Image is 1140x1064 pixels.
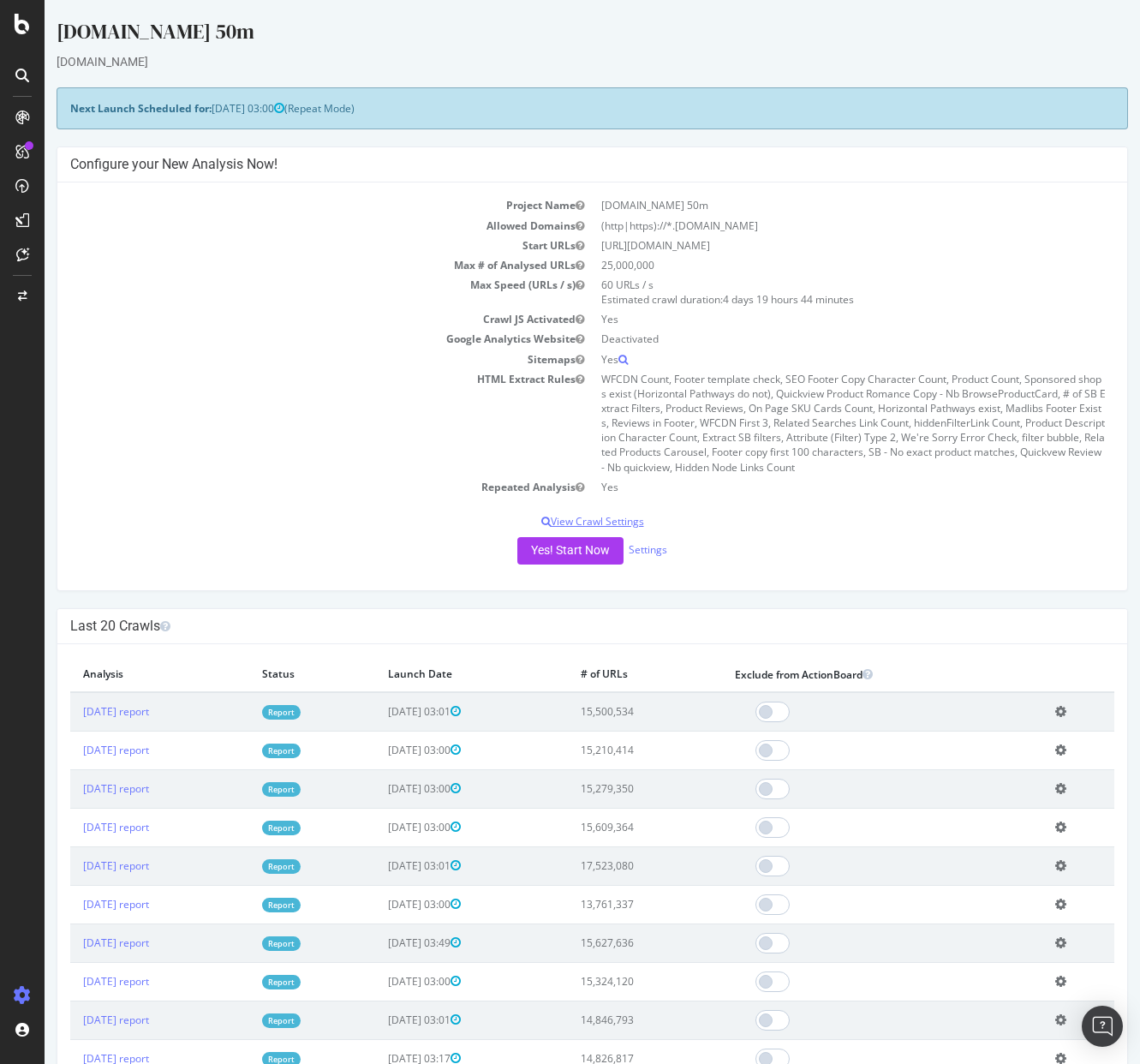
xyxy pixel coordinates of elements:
[26,477,548,497] td: Repeated Analysis
[26,657,205,692] th: Analysis
[523,924,677,962] td: 15,627,636
[548,309,1071,329] td: Yes
[26,514,1070,529] p: View Crawl Settings
[218,821,256,835] a: Report
[39,1013,104,1027] a: [DATE] report
[39,704,104,719] a: [DATE] report
[39,974,104,989] a: [DATE] report
[343,935,416,950] span: [DATE] 03:49
[26,369,548,477] td: HTML Extract Rules
[584,542,623,557] a: Settings
[343,704,416,719] span: [DATE] 03:01
[523,769,677,808] td: 15,279,350
[523,731,677,769] td: 15,210,414
[26,216,548,236] td: Allowed Domains
[39,935,104,950] a: [DATE] report
[26,350,548,369] td: Sitemaps
[205,657,331,692] th: Status
[218,782,256,797] a: Report
[26,309,548,329] td: Crawl JS Activated
[218,936,256,951] a: Report
[218,859,256,874] a: Report
[12,17,1083,53] div: [DOMAIN_NAME] 50m
[1082,1006,1123,1047] div: Open Intercom Messenger
[548,369,1071,477] td: WFCDN Count, Footer template check, SEO Footer Copy Character Count, Product Count, Sponsored sho...
[167,101,240,116] span: [DATE] 03:00
[548,329,1071,349] td: Deactivated
[343,897,416,912] span: [DATE] 03:00
[26,101,167,116] strong: Next Launch Scheduled for:
[26,236,548,255] td: Start URLs
[343,1013,416,1027] span: [DATE] 03:01
[548,477,1071,497] td: Yes
[548,275,1071,309] td: 60 URLs / s Estimated crawl duration:
[26,275,548,309] td: Max Speed (URLs / s)
[218,744,256,758] a: Report
[343,781,416,796] span: [DATE] 03:00
[343,820,416,834] span: [DATE] 03:00
[343,974,416,989] span: [DATE] 03:00
[523,657,677,692] th: # of URLs
[12,53,1083,70] div: [DOMAIN_NAME]
[548,255,1071,275] td: 25,000,000
[473,537,579,565] button: Yes! Start Now
[39,743,104,757] a: [DATE] report
[39,781,104,796] a: [DATE] report
[343,743,416,757] span: [DATE] 03:00
[218,975,256,989] a: Report
[331,657,523,692] th: Launch Date
[548,236,1071,255] td: [URL][DOMAIN_NAME]
[12,87,1083,129] div: (Repeat Mode)
[523,885,677,924] td: 13,761,337
[523,846,677,885] td: 17,523,080
[677,657,998,692] th: Exclude from ActionBoard
[548,195,1071,215] td: [DOMAIN_NAME] 50m
[39,820,104,834] a: [DATE] report
[678,292,809,307] span: 4 days 19 hours 44 minutes
[523,692,677,732] td: 15,500,534
[39,897,104,912] a: [DATE] report
[523,808,677,846] td: 15,609,364
[26,195,548,215] td: Project Name
[218,705,256,720] a: Report
[26,255,548,275] td: Max # of Analysed URLs
[548,350,1071,369] td: Yes
[26,618,1070,635] h4: Last 20 Crawls
[523,1001,677,1039] td: 14,846,793
[218,898,256,912] a: Report
[343,858,416,873] span: [DATE] 03:01
[218,1013,256,1028] a: Report
[39,858,104,873] a: [DATE] report
[523,962,677,1001] td: 15,324,120
[26,156,1070,173] h4: Configure your New Analysis Now!
[548,216,1071,236] td: (http|https)://*.[DOMAIN_NAME]
[26,329,548,349] td: Google Analytics Website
